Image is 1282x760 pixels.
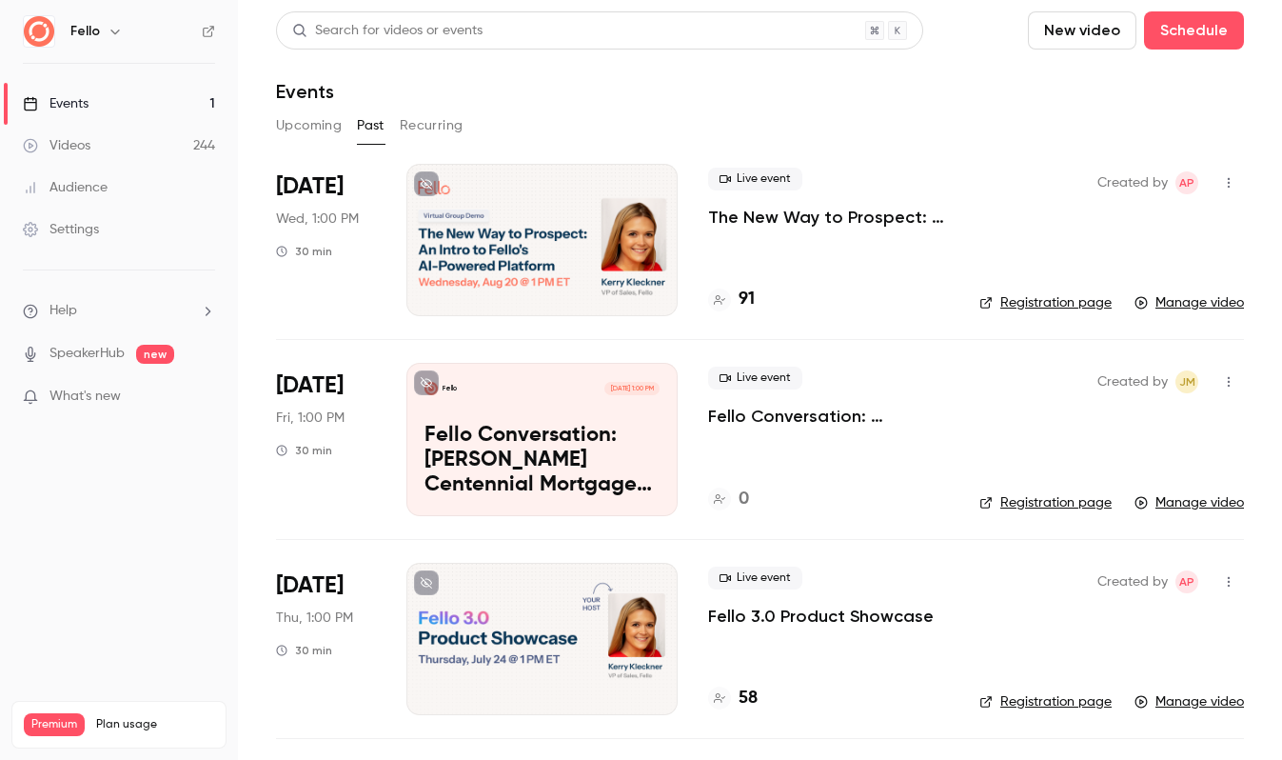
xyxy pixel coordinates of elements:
[708,287,755,312] a: 91
[708,605,934,628] a: Fello 3.0 Product Showcase
[23,220,99,239] div: Settings
[276,363,376,515] div: Jul 25 Fri, 1:00 PM (America/New York)
[1097,570,1168,593] span: Created by
[1028,11,1136,50] button: New video
[400,110,463,141] button: Recurring
[276,110,342,141] button: Upcoming
[1175,570,1198,593] span: Aayush Panjikar
[708,206,949,229] a: The New Way to Prospect: An Intro to [PERSON_NAME]-Powered Platform
[136,345,174,364] span: new
[276,609,353,628] span: Thu, 1:00 PM
[979,692,1112,711] a: Registration page
[357,110,385,141] button: Past
[979,493,1112,512] a: Registration page
[708,686,758,711] a: 58
[1134,293,1244,312] a: Manage video
[276,643,332,658] div: 30 min
[1179,171,1194,194] span: AP
[739,487,749,512] h4: 0
[406,363,678,515] a: Fello Conversation: Mack Humphrey Centennial Mortgage AllianceFello[DATE] 1:00 PMFello Conversati...
[604,382,659,395] span: [DATE] 1:00 PM
[1175,370,1198,393] span: Jamie Muenchen
[49,301,77,321] span: Help
[1134,692,1244,711] a: Manage video
[276,210,359,229] span: Wed, 1:00 PM
[424,424,660,497] p: Fello Conversation: [PERSON_NAME] Centennial Mortgage Alliance
[708,367,802,390] span: Live event
[1144,11,1244,50] button: Schedule
[1134,493,1244,512] a: Manage video
[1175,171,1198,194] span: Aayush Panjikar
[24,713,85,736] span: Premium
[23,136,90,155] div: Videos
[708,168,802,190] span: Live event
[276,171,344,202] span: [DATE]
[708,405,949,428] a: Fello Conversation: [PERSON_NAME] Centennial Mortgage Alliance
[276,563,376,715] div: Jul 24 Thu, 1:00 PM (America/New York)
[23,301,215,321] li: help-dropdown-opener
[979,293,1112,312] a: Registration page
[708,487,749,512] a: 0
[23,178,108,197] div: Audience
[1097,370,1168,393] span: Created by
[276,370,344,401] span: [DATE]
[276,80,334,103] h1: Events
[96,717,214,732] span: Plan usage
[70,22,100,41] h6: Fello
[1179,570,1194,593] span: AP
[49,344,125,364] a: SpeakerHub
[1097,171,1168,194] span: Created by
[739,686,758,711] h4: 58
[276,443,332,458] div: 30 min
[49,387,121,407] span: What's new
[739,287,755,312] h4: 91
[23,94,89,113] div: Events
[276,409,345,428] span: Fri, 1:00 PM
[276,164,376,316] div: Aug 20 Wed, 1:00 PM (America/New York)
[292,21,483,41] div: Search for videos or events
[443,384,457,393] p: Fello
[708,567,802,590] span: Live event
[276,570,344,601] span: [DATE]
[1179,370,1195,393] span: JM
[276,244,332,259] div: 30 min
[24,16,54,47] img: Fello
